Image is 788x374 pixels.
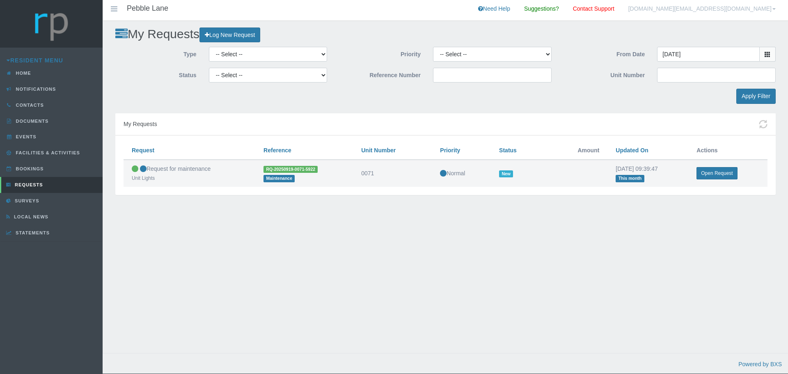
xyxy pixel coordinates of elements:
div: My Requests [115,113,776,135]
label: Status [109,68,203,80]
span: Actions [696,147,717,154]
a: Powered by BXS [738,361,782,367]
span: Facilities & Activities [14,150,80,155]
h4: Pebble Lane [127,5,168,13]
input: Apply Filter [736,89,776,104]
span: Local News [12,214,48,219]
td: 0071 [353,160,432,187]
label: From Date [558,47,651,59]
span: Contacts [14,103,44,108]
label: Reference Number [333,68,427,80]
label: Priority [333,47,427,59]
span: RQ-20250919-0071-5922 [263,166,318,173]
span: Amount [577,147,599,154]
a: Priority [440,147,460,154]
span: New [499,170,513,177]
a: Request [132,147,154,154]
a: Status [499,147,517,154]
small: Unit Lights [132,175,155,181]
a: Unit Number [361,147,396,154]
span: Notifications [14,87,56,92]
label: Type [109,47,203,59]
span: Requests [13,182,43,187]
span: Bookings [14,166,44,171]
span: Home [14,71,31,76]
a: Log New Request [199,28,260,43]
span: Events [14,134,37,139]
label: Unit Number [558,68,651,80]
span: Surveys [13,198,39,203]
td: [DATE] 09:39:47 [607,160,688,187]
span: Statements [14,230,50,235]
a: Updated On [616,147,648,154]
span: Maintenance [263,175,295,182]
a: Reference [263,147,291,154]
span: Documents [14,119,49,124]
td: Request for maintenance [124,160,255,187]
a: Open Request [696,167,737,179]
span: This month [616,175,644,182]
a: Resident Menu [7,57,63,64]
td: Normal [432,160,491,187]
h2: My Requests [115,27,776,42]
